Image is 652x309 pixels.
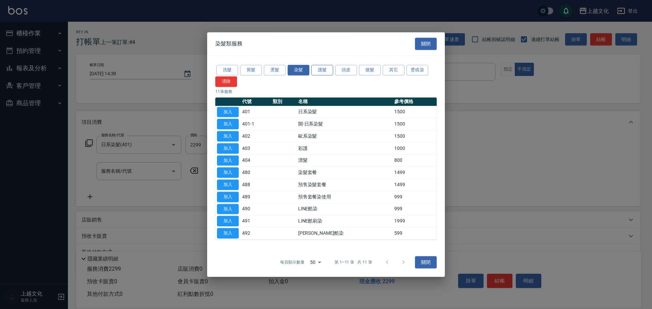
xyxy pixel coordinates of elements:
td: 404 [240,154,271,167]
td: 599 [393,227,437,239]
div: 50 [307,253,324,271]
button: 關閉 [415,256,437,269]
button: 加入 [217,155,239,166]
button: 加入 [217,204,239,214]
td: 402 [240,130,271,142]
td: 1499 [393,179,437,191]
td: 1000 [393,142,437,155]
button: 剪髮 [240,65,262,75]
td: 491 [240,215,271,227]
button: 加入 [217,216,239,227]
td: 預售染髮套餐 [296,179,393,191]
button: 加入 [217,107,239,117]
td: 1500 [393,130,437,142]
button: 加入 [217,228,239,238]
th: 名稱 [296,97,393,106]
button: 染髮 [288,65,309,75]
td: 1500 [393,106,437,118]
p: 每頁顯示數量 [280,259,305,265]
td: 480 [240,167,271,179]
td: 1499 [393,167,437,179]
td: 預售套餐染使用 [296,191,393,203]
td: [PERSON_NAME]酷染 [296,227,393,239]
td: 彩護 [296,142,393,155]
td: 490 [240,203,271,215]
p: 11 筆服務 [215,89,437,95]
td: 日系染髮 [296,106,393,118]
button: 加入 [217,119,239,130]
button: 加入 [217,192,239,202]
button: 加入 [217,143,239,154]
th: 類別 [271,97,296,106]
button: 加入 [217,179,239,190]
button: 加入 [217,168,239,178]
td: 漂髮 [296,154,393,167]
button: 加入 [217,131,239,141]
td: LINE酷刷染 [296,215,393,227]
td: 1500 [393,118,437,130]
th: 參考價格 [393,97,437,106]
td: 488 [240,179,271,191]
td: 開-日系染髮 [296,118,393,130]
p: 第 1–11 筆 共 11 筆 [334,259,372,265]
td: 染髮套餐 [296,167,393,179]
button: 接髮 [359,65,381,75]
button: 洗髮 [216,65,238,75]
td: 1999 [393,215,437,227]
button: 頭皮 [335,65,357,75]
td: 403 [240,142,271,155]
button: 清除 [215,76,237,87]
button: 關閉 [415,38,437,50]
span: 染髮類服務 [215,40,242,47]
button: 燙或染 [406,65,428,75]
td: 800 [393,154,437,167]
td: 999 [393,203,437,215]
button: 其它 [383,65,404,75]
td: 歐系染髮 [296,130,393,142]
td: 492 [240,227,271,239]
td: 401-1 [240,118,271,130]
td: 999 [393,191,437,203]
button: 燙髮 [264,65,286,75]
td: LINE酷染 [296,203,393,215]
td: 401 [240,106,271,118]
th: 代號 [240,97,271,106]
button: 護髮 [311,65,333,75]
td: 489 [240,191,271,203]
